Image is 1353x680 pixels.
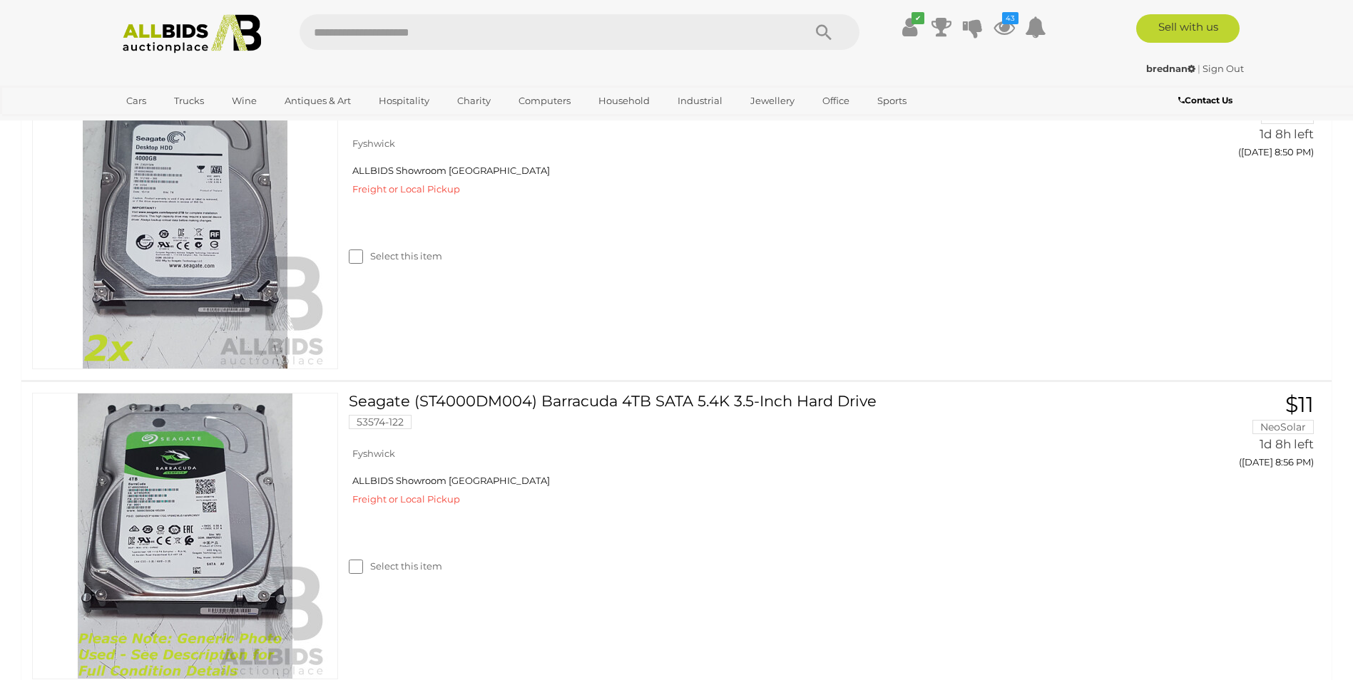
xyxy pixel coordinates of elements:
a: ✔ [899,14,921,40]
a: Contact Us [1178,93,1236,108]
a: $22 VRT327 1d 8h left ([DATE] 8:50 PM) [1124,83,1317,165]
span: | [1198,63,1200,74]
a: Office [813,89,859,113]
a: Antiques & Art [275,89,360,113]
a: Sign Out [1203,63,1244,74]
a: Trucks [165,89,213,113]
a: $11 NeoSolar 1d 8h left ([DATE] 8:56 PM) [1124,393,1317,475]
a: Seagate (ST4000DM004) Barracuda 4TB SATA 5.4K 3.5-Inch Hard Drive 53574-122 [359,393,1103,439]
img: 53574-137a.jpg [43,83,328,369]
a: Household [589,89,659,113]
a: 43 [994,14,1015,40]
a: Charity [448,89,500,113]
a: Seagate (ST4000DM000) 4TB SATA 5.9K 3.5-Inch Hard Drive - Lot of Two 53574-137 [359,83,1103,129]
i: ✔ [912,12,924,24]
a: Wine [223,89,266,113]
a: brednan [1146,63,1198,74]
a: Sell with us [1136,14,1240,43]
span: $11 [1285,391,1314,418]
b: Contact Us [1178,95,1232,105]
strong: brednan [1146,63,1195,74]
button: Search [788,14,859,50]
a: Hospitality [369,89,439,113]
a: Cars [117,89,155,113]
i: 43 [1002,12,1018,24]
img: 53574-122a.jpg [43,393,328,679]
a: Industrial [668,89,732,113]
a: Computers [509,89,580,113]
img: Allbids.com.au [115,14,270,53]
label: Select this item [349,249,442,263]
a: Sports [868,89,916,113]
a: [GEOGRAPHIC_DATA] [117,113,237,136]
a: Jewellery [741,89,804,113]
label: Select this item [349,560,442,573]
